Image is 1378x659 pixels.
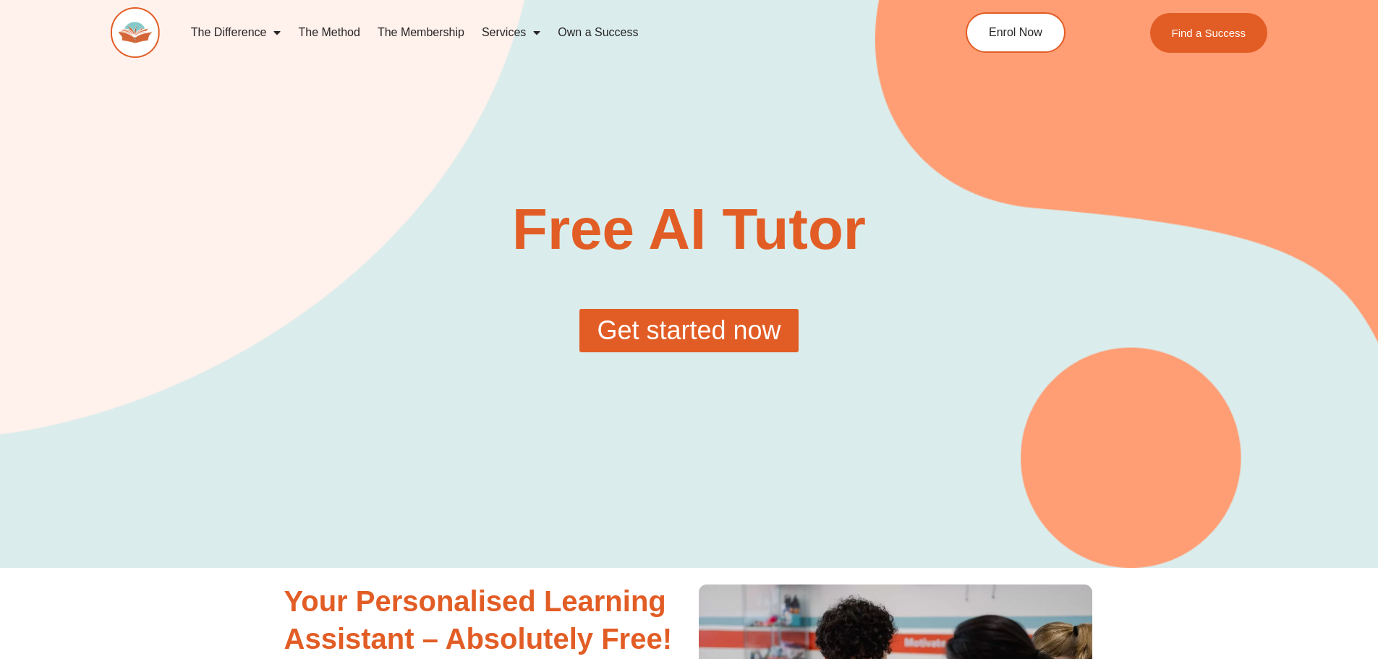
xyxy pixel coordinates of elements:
span: Get started now [597,318,781,344]
nav: Menu [182,16,900,49]
h1: Free AI Tutor [396,200,982,258]
a: The Method [289,16,368,49]
span: Enrol Now [989,27,1042,38]
a: Find a Success [1150,13,1268,53]
a: Services [473,16,549,49]
a: The Difference [182,16,290,49]
a: Own a Success [549,16,647,49]
h2: Your Personalised Learning Assistant – Absolutely Free! [284,582,682,658]
a: Enrol Now [966,12,1066,53]
a: Get started now [579,309,798,352]
a: The Membership [369,16,473,49]
span: Find a Success [1172,27,1246,38]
